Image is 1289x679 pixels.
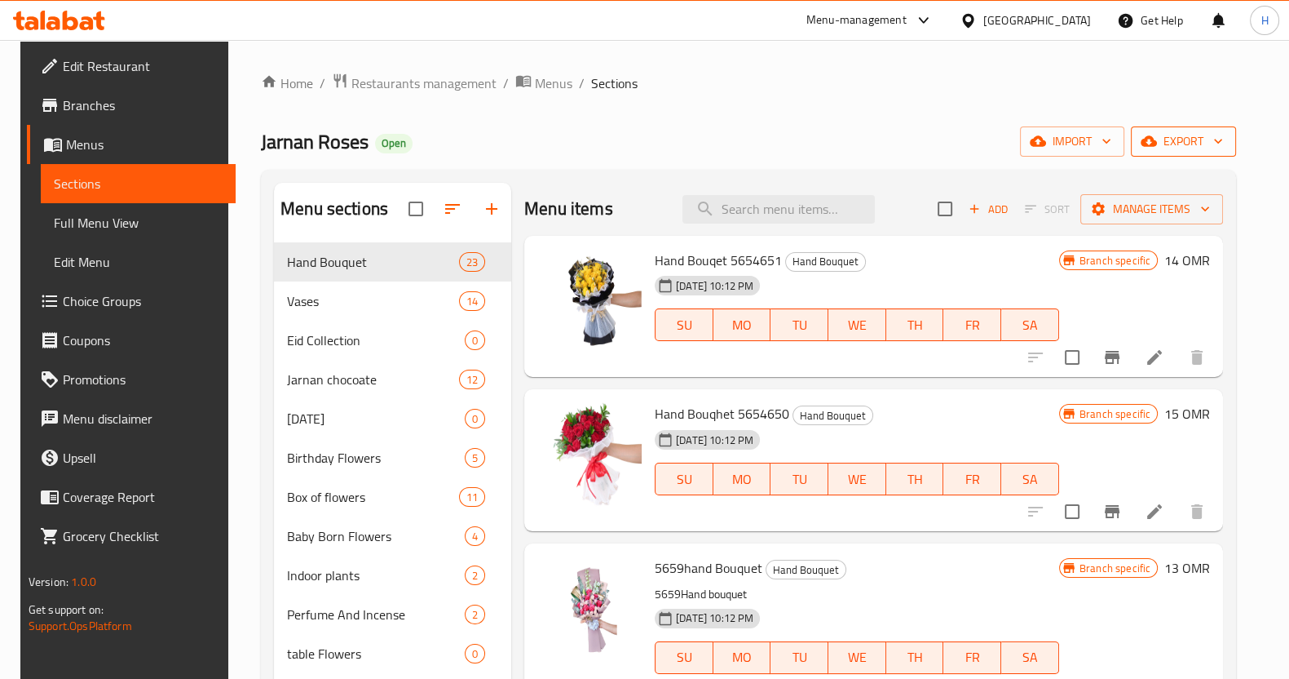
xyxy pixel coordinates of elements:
span: Branch specific [1073,561,1157,576]
span: Eid Collection [287,331,465,350]
input: search [682,195,875,224]
div: Perfume And Incense [287,605,465,624]
a: Support.OpsPlatform [29,615,132,637]
a: Home [261,73,313,93]
li: / [503,73,509,93]
button: TH [886,641,944,674]
button: FR [943,308,1001,341]
button: Branch-specific-item [1093,338,1132,377]
span: [DATE] 10:12 PM [669,278,760,294]
div: items [465,526,485,546]
span: Select all sections [399,192,433,226]
span: TH [893,468,938,491]
div: Hand Bouquet [766,560,846,579]
div: Hand Bouquet [792,406,873,425]
span: Sort sections [433,189,472,229]
span: Branch specific [1073,406,1157,422]
span: TU [777,646,822,669]
span: 2 [466,568,484,584]
span: Edit Restaurant [63,56,223,76]
span: TU [777,468,822,491]
button: SU [655,641,713,674]
button: Manage items [1080,194,1223,224]
span: 12 [460,372,484,388]
span: Sections [591,73,638,93]
button: SA [1001,463,1059,495]
span: 23 [460,255,484,270]
span: Hand Bouqhet 5654650 [655,402,789,426]
img: Hand Bouqet 5654651 [537,249,642,353]
button: Branch-specific-item [1093,492,1132,531]
a: Menu disclaimer [27,399,236,438]
span: Hand Bouqet 5654651 [655,248,782,273]
span: WE [835,646,880,669]
span: Select section first [1014,197,1080,222]
button: MO [713,308,771,341]
span: Box of flowers [287,487,459,507]
span: MO [720,313,765,337]
span: Branches [63,95,223,115]
a: Edit Menu [41,242,236,282]
h2: Menu sections [280,197,388,221]
a: Full Menu View [41,203,236,242]
div: items [459,370,485,389]
span: Hand Bouquet [287,252,459,272]
span: Version: [29,571,68,592]
span: 1.0.0 [71,571,96,592]
button: import [1020,126,1124,157]
span: MO [720,468,765,491]
div: Open [375,134,413,153]
button: MO [713,641,771,674]
span: Jarnan chocoate [287,370,459,389]
span: Jarnan Roses [261,123,369,160]
span: table Flowers [287,644,465,663]
div: table Flowers0 [274,634,511,673]
button: WE [828,641,886,674]
button: WE [828,463,886,495]
div: items [465,448,485,468]
div: Jarnan chocoate12 [274,360,511,399]
span: Add [966,200,1010,219]
div: items [465,566,485,585]
span: FR [950,313,995,337]
button: TH [886,308,944,341]
span: Select to update [1055,495,1089,529]
span: Menus [66,135,223,154]
span: Get support on: [29,599,104,620]
span: SU [662,313,707,337]
button: SA [1001,308,1059,341]
div: items [459,291,485,311]
div: Perfume And Incense2 [274,595,511,634]
div: Menu-management [806,11,907,30]
a: Grocery Checklist [27,517,236,556]
span: Vases [287,291,459,311]
p: 5659Hand bouquet [655,584,1059,605]
div: items [465,605,485,624]
div: Baby Born Flowers [287,526,465,546]
button: FR [943,641,1001,674]
button: MO [713,463,771,495]
div: items [465,644,485,663]
span: [DATE] 10:12 PM [669,433,760,448]
div: Box of flowers11 [274,477,511,517]
div: Birthday Flowers [287,448,465,468]
div: Indoor plants2 [274,556,511,595]
a: Choice Groups [27,282,236,321]
button: FR [943,463,1001,495]
li: / [320,73,325,93]
a: Coupons [27,321,236,360]
span: MO [720,646,765,669]
span: Upsell [63,448,223,468]
span: SA [1008,313,1053,337]
span: Sections [54,174,223,193]
a: Upsell [27,438,236,477]
span: 5 [466,450,484,466]
span: Grocery Checklist [63,526,223,546]
button: SU [655,308,713,341]
div: items [459,487,485,507]
img: 5659hand Bouquet [537,557,642,661]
